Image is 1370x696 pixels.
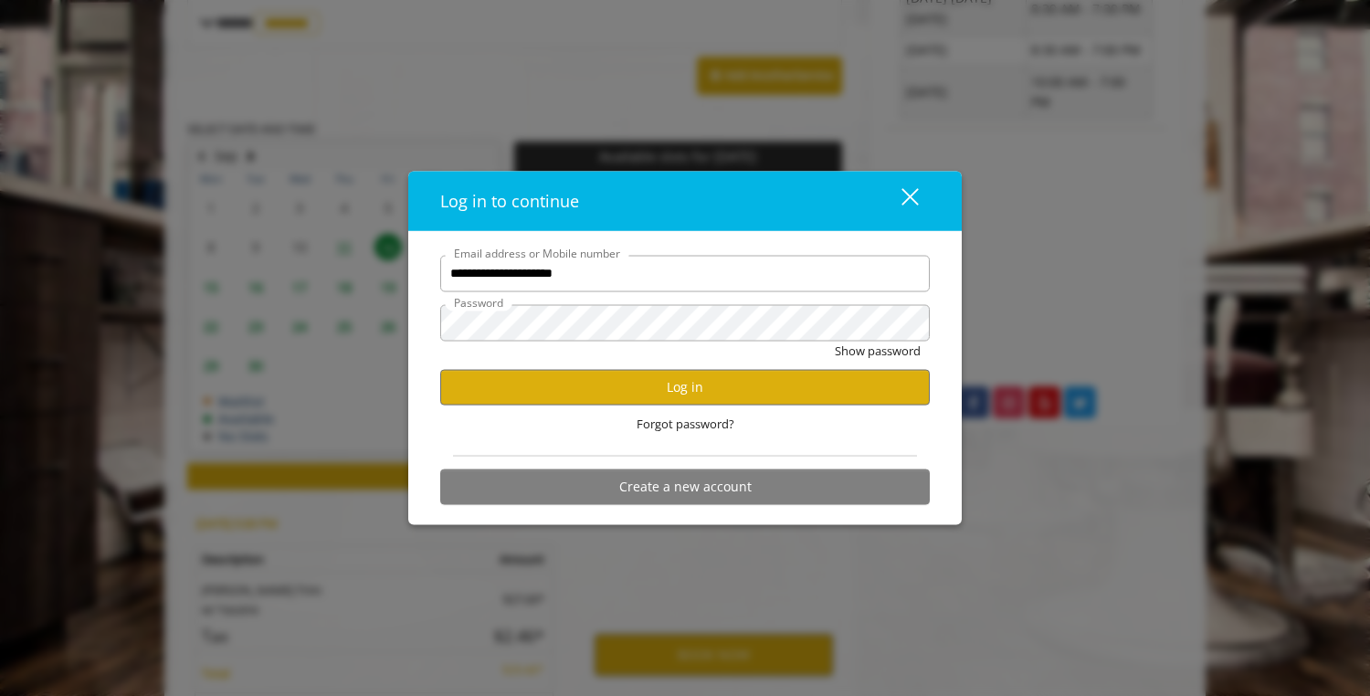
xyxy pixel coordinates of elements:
button: close dialog [868,182,930,219]
button: Log in [440,369,930,405]
div: close dialog [880,187,917,215]
input: Email address or Mobile number [440,255,930,291]
span: Forgot password? [637,414,734,433]
input: Password [440,304,930,341]
label: Password [445,293,512,311]
button: Create a new account [440,469,930,504]
label: Email address or Mobile number [445,244,629,261]
button: Show password [835,341,921,360]
span: Log in to continue [440,189,579,211]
